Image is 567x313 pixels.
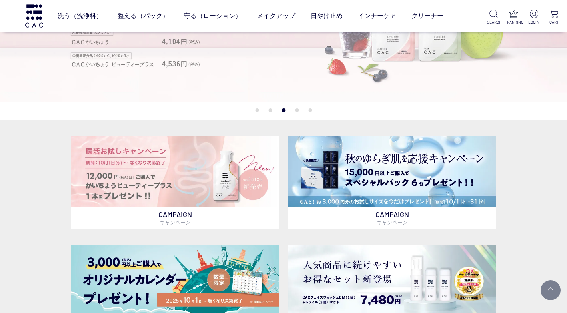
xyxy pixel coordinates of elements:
[507,10,520,25] a: RANKING
[507,19,520,25] p: RANKING
[288,207,496,229] p: CAMPAIGN
[288,136,496,229] a: スペシャルパックお試しプレゼント スペシャルパックお試しプレゼント CAMPAIGNキャンペーン
[411,5,443,27] a: クリーナー
[288,136,496,207] img: スペシャルパックお試しプレゼント
[58,5,102,27] a: 洗う（洗浄料）
[527,19,540,25] p: LOGIN
[71,136,279,229] a: 腸活お試しキャンペーン 腸活お試しキャンペーン CAMPAIGNキャンペーン
[548,19,561,25] p: CART
[71,207,279,229] p: CAMPAIGN
[257,5,295,27] a: メイクアップ
[71,136,279,207] img: 腸活お試しキャンペーン
[184,5,242,27] a: 守る（ローション）
[527,10,540,25] a: LOGIN
[548,10,561,25] a: CART
[160,219,191,225] span: キャンペーン
[377,219,408,225] span: キャンペーン
[118,5,169,27] a: 整える（パック）
[24,4,44,27] img: logo
[311,5,343,27] a: 日やけ止め
[255,108,259,112] button: 1 of 5
[308,108,312,112] button: 5 of 5
[487,19,500,25] p: SEARCH
[487,10,500,25] a: SEARCH
[268,108,272,112] button: 2 of 5
[358,5,396,27] a: インナーケア
[295,108,299,112] button: 4 of 5
[282,108,285,112] button: 3 of 5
